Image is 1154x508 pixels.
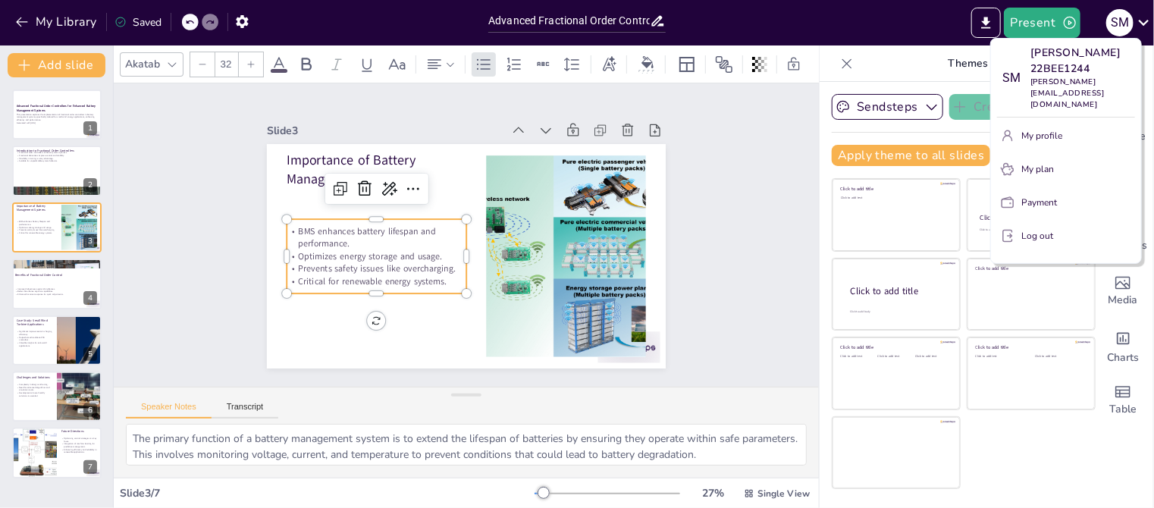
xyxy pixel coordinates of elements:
p: [PERSON_NAME] 22BEE1244 [1030,45,1135,77]
p: My plan [1021,162,1054,176]
button: My profile [997,124,1135,148]
p: Log out [1021,229,1053,243]
p: [PERSON_NAME][EMAIL_ADDRESS][DOMAIN_NAME] [1030,77,1135,111]
button: Log out [997,224,1135,248]
button: Payment [997,190,1135,215]
p: My profile [1021,129,1062,143]
p: Payment [1021,196,1057,209]
div: S M [997,64,1024,92]
button: My plan [997,157,1135,181]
